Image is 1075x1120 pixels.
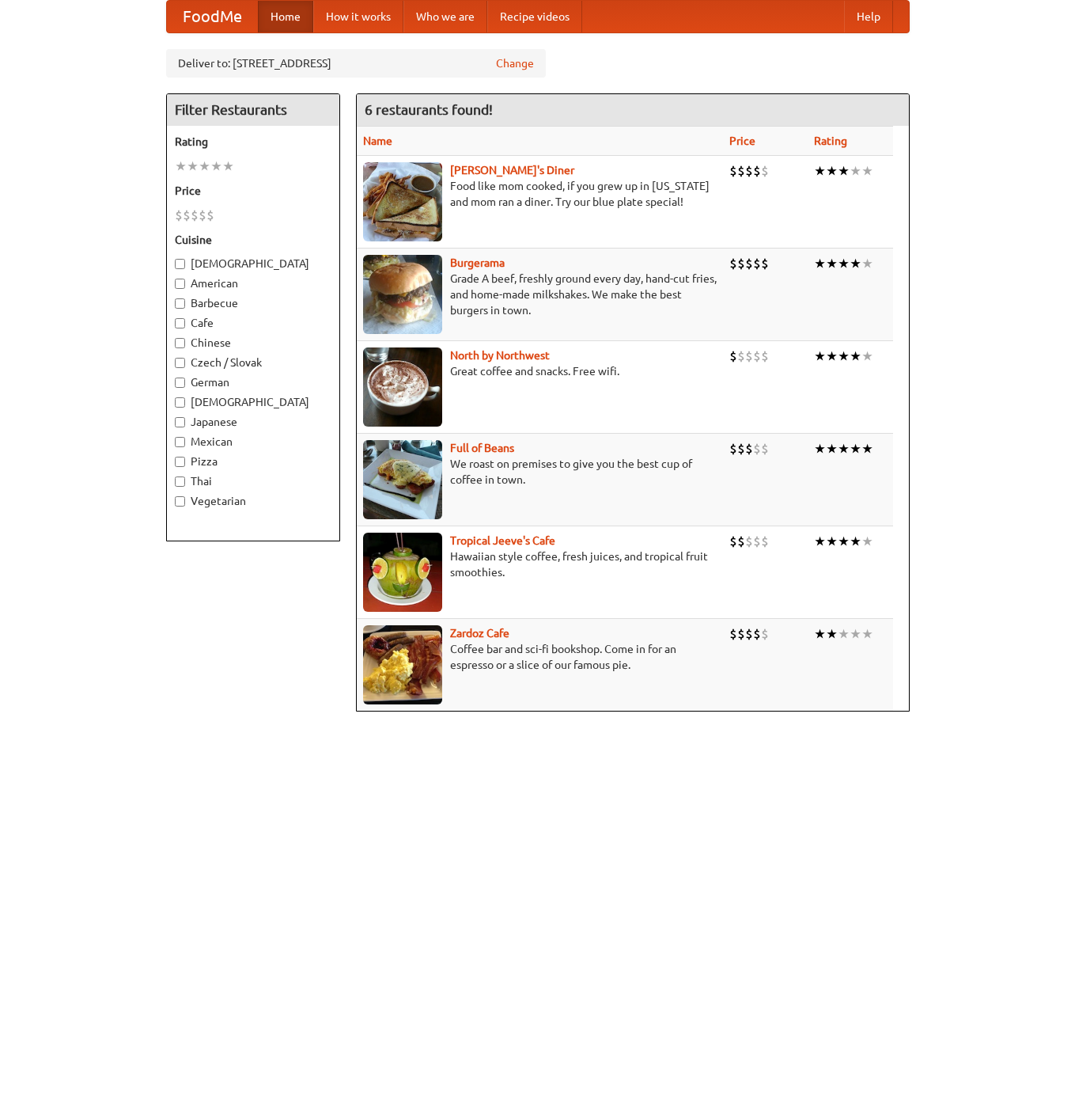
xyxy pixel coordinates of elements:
[175,134,331,150] h5: Rating
[737,347,745,365] li: $
[365,102,493,117] ng-pluralize: 6 restaurants found!
[814,347,826,365] li: ★
[363,456,717,488] p: We roast on premises to give you the best cup of coffee in town.
[861,255,873,272] li: ★
[814,440,826,457] li: ★
[861,347,873,365] li: ★
[313,1,403,32] a: How it works
[737,533,745,550] li: $
[850,440,861,457] li: ★
[175,374,331,390] label: German
[175,417,185,427] input: Japanese
[826,162,838,180] li: ★
[175,158,187,175] li: ★
[363,347,442,427] img: north.jpg
[753,255,761,272] li: $
[175,183,331,199] h5: Price
[729,255,737,272] li: $
[363,271,717,318] p: Grade A beef, freshly ground every day, hand-cut fries, and home-made milkshakes. We make the bes...
[838,255,850,272] li: ★
[838,440,850,457] li: ★
[850,625,861,643] li: ★
[175,259,185,269] input: [DEMOGRAPHIC_DATA]
[826,440,838,457] li: ★
[175,298,185,309] input: Barbecue
[814,162,826,180] li: ★
[729,162,737,180] li: $
[175,318,185,328] input: Cafe
[363,255,442,334] img: burgerama.jpg
[753,440,761,457] li: $
[761,255,769,272] li: $
[753,162,761,180] li: $
[745,440,753,457] li: $
[363,178,717,210] p: Food like mom cooked, if you grew up in [US_STATE] and mom ran a diner. Try our blue plate special!
[737,440,745,457] li: $
[814,625,826,643] li: ★
[206,207,214,224] li: $
[175,355,331,370] label: Czech / Slovak
[487,1,582,32] a: Recipe videos
[826,625,838,643] li: ★
[729,440,737,457] li: $
[175,358,185,368] input: Czech / Slovak
[826,533,838,550] li: ★
[222,158,234,175] li: ★
[183,207,191,224] li: $
[175,397,185,408] input: [DEMOGRAPHIC_DATA]
[175,338,185,348] input: Chinese
[175,207,183,224] li: $
[826,347,838,365] li: ★
[175,295,331,311] label: Barbecue
[814,135,847,147] a: Rating
[175,275,331,291] label: American
[175,256,331,271] label: [DEMOGRAPHIC_DATA]
[745,255,753,272] li: $
[737,625,745,643] li: $
[175,434,331,450] label: Mexican
[363,363,717,379] p: Great coffee and snacks. Free wifi.
[175,335,331,351] label: Chinese
[737,162,745,180] li: $
[729,625,737,643] li: $
[761,162,769,180] li: $
[363,641,717,673] p: Coffee bar and sci-fi bookshop. Come in for an espresso or a slice of our famous pie.
[745,533,753,550] li: $
[450,164,574,177] a: [PERSON_NAME]'s Diner
[450,256,505,269] a: Burgerama
[175,378,185,388] input: German
[729,135,755,147] a: Price
[814,255,826,272] li: ★
[850,533,861,550] li: ★
[450,534,555,547] a: Tropical Jeeve's Cafe
[826,255,838,272] li: ★
[450,442,514,454] a: Full of Beans
[199,207,206,224] li: $
[861,162,873,180] li: ★
[496,55,534,71] a: Change
[175,454,331,469] label: Pizza
[187,158,199,175] li: ★
[175,437,185,447] input: Mexican
[175,414,331,430] label: Japanese
[258,1,313,32] a: Home
[175,476,185,487] input: Thai
[850,347,861,365] li: ★
[175,315,331,331] label: Cafe
[175,232,331,248] h5: Cuisine
[363,549,717,580] p: Hawaiian style coffee, fresh juices, and tropical fruit smoothies.
[745,347,753,365] li: $
[814,533,826,550] li: ★
[175,457,185,467] input: Pizza
[191,207,199,224] li: $
[737,255,745,272] li: $
[850,255,861,272] li: ★
[450,349,550,362] a: North by Northwest
[838,625,850,643] li: ★
[403,1,487,32] a: Who we are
